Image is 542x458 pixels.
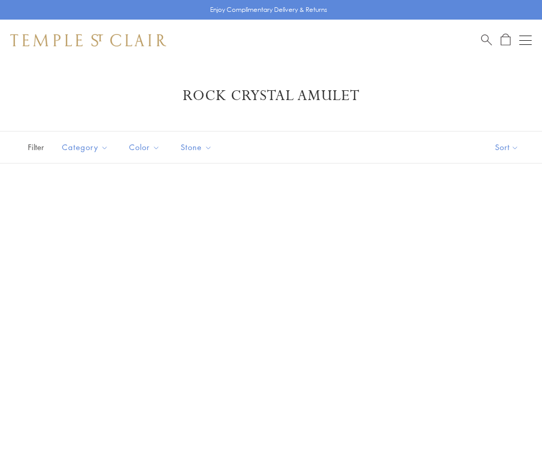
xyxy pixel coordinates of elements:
[519,34,532,46] button: Open navigation
[10,34,166,46] img: Temple St. Clair
[472,132,542,163] button: Show sort by
[501,34,511,46] a: Open Shopping Bag
[54,136,116,159] button: Category
[121,136,168,159] button: Color
[124,141,168,154] span: Color
[210,5,327,15] p: Enjoy Complimentary Delivery & Returns
[176,141,220,154] span: Stone
[481,34,492,46] a: Search
[26,87,516,105] h1: Rock Crystal Amulet
[173,136,220,159] button: Stone
[57,141,116,154] span: Category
